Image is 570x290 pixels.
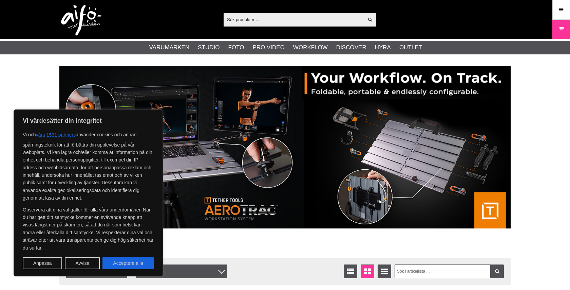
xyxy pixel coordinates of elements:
[344,265,357,278] a: Listvisning
[59,66,511,228] img: Annons:007 banner-header-aerotrac-1390x500.jpg
[36,129,76,141] button: våra 1531 partners
[65,257,100,269] button: Avvisa
[14,109,163,276] div: Vi värdesätter din integritet
[102,257,154,269] button: Acceptera alla
[361,265,374,278] a: Fönstervisning
[136,265,227,278] div: Filter
[378,265,391,278] a: Utökad listvisning
[399,43,422,52] a: Outlet
[61,5,102,36] img: logo.png
[395,265,504,278] input: Sök i artikellista ...
[336,43,366,52] a: Discover
[149,43,190,52] a: Varumärken
[375,43,391,52] a: Hyra
[228,43,244,52] a: Foto
[23,206,154,252] p: Observera att dina val gäller för alla våra underdomäner. När du har gett ditt samtycke kommer en...
[23,257,62,269] button: Anpassa
[490,265,504,278] a: Filtrera
[198,43,220,52] a: Studio
[23,129,154,202] p: Vi och använder cookies och annan spårningsteknik för att förbättra din upplevelse på vår webbpla...
[252,43,284,52] a: Pro Video
[224,14,364,24] input: Sök produkter ...
[293,43,328,52] a: Workflow
[23,117,154,125] p: Vi värdesätter din integritet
